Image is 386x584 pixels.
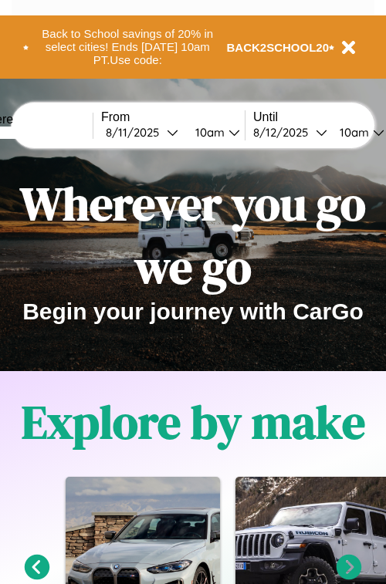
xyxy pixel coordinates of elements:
button: 8/11/2025 [101,124,183,140]
div: 10am [332,125,373,140]
h1: Explore by make [22,390,365,454]
label: From [101,110,245,124]
b: BACK2SCHOOL20 [227,41,330,54]
button: 10am [183,124,245,140]
div: 8 / 11 / 2025 [106,125,167,140]
div: 10am [188,125,229,140]
div: 8 / 12 / 2025 [253,125,316,140]
button: Back to School savings of 20% in select cities! Ends [DATE] 10am PT.Use code: [29,23,227,71]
